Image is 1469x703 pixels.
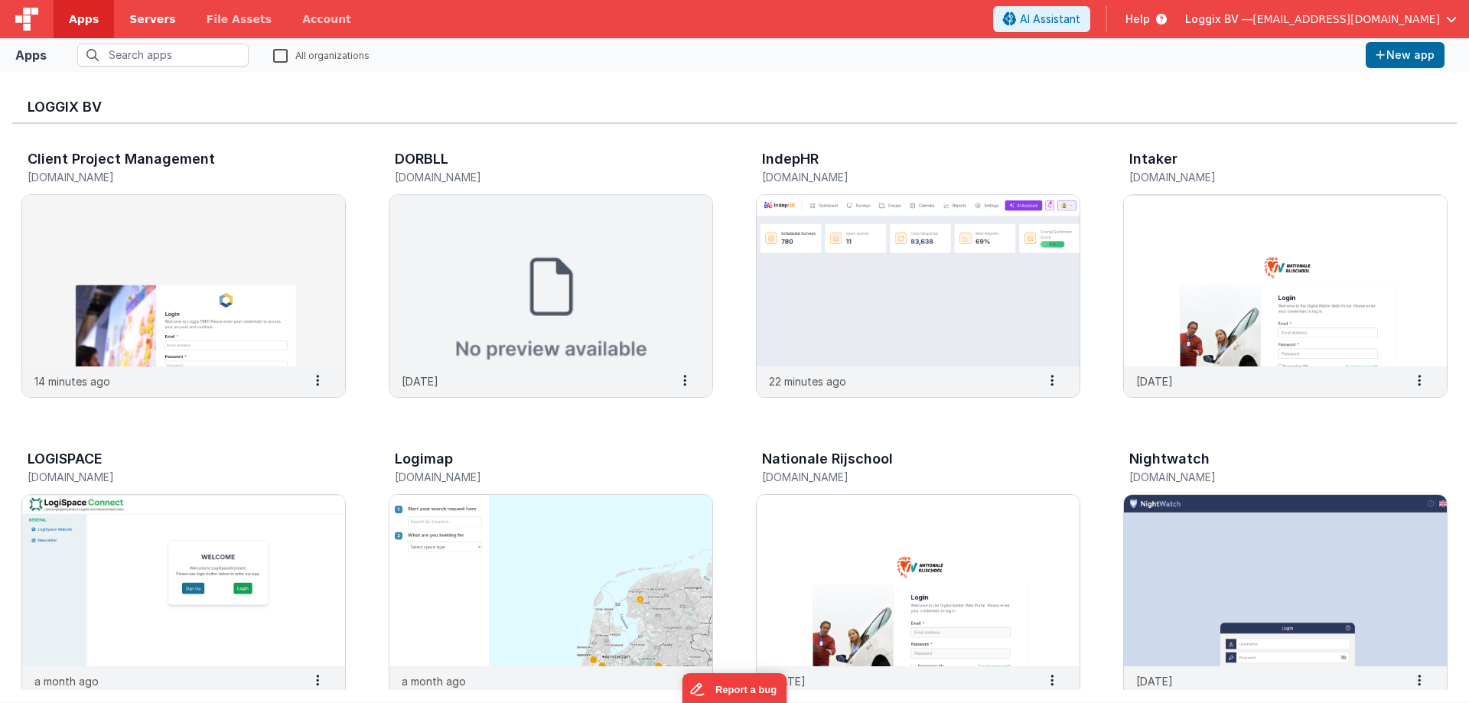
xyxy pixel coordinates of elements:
h5: [DOMAIN_NAME] [1129,171,1409,183]
h5: [DOMAIN_NAME] [28,171,308,183]
h3: Logimap [395,451,453,467]
h5: [DOMAIN_NAME] [395,471,675,483]
h5: [DOMAIN_NAME] [762,471,1042,483]
span: Servers [129,11,175,27]
p: a month ago [34,673,99,689]
h3: Intaker [1129,151,1177,167]
span: [EMAIL_ADDRESS][DOMAIN_NAME] [1252,11,1440,27]
h3: Nightwatch [1129,451,1210,467]
p: 22 minutes ago [769,373,846,389]
p: a month ago [402,673,466,689]
h5: [DOMAIN_NAME] [28,471,308,483]
span: Loggix BV — [1185,11,1252,27]
span: Apps [69,11,99,27]
input: Search apps [77,44,249,67]
p: [DATE] [1136,373,1173,389]
h3: Loggix BV [28,99,1441,115]
p: [DATE] [769,673,806,689]
h3: LOGISPACE [28,451,103,467]
label: All organizations [273,47,370,62]
button: AI Assistant [993,6,1090,32]
h5: [DOMAIN_NAME] [762,171,1042,183]
h5: [DOMAIN_NAME] [395,171,675,183]
h3: DORBLL [395,151,448,167]
span: Help [1125,11,1150,27]
button: Loggix BV — [EMAIL_ADDRESS][DOMAIN_NAME] [1185,11,1457,27]
h3: IndepHR [762,151,819,167]
div: Apps [15,46,47,64]
span: File Assets [207,11,272,27]
h3: Client Project Management [28,151,215,167]
h5: [DOMAIN_NAME] [1129,471,1409,483]
p: [DATE] [1136,673,1173,689]
p: 14 minutes ago [34,373,110,389]
span: AI Assistant [1020,11,1080,27]
button: New app [1366,42,1445,68]
h3: Nationale Rijschool [762,451,893,467]
p: [DATE] [402,373,438,389]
